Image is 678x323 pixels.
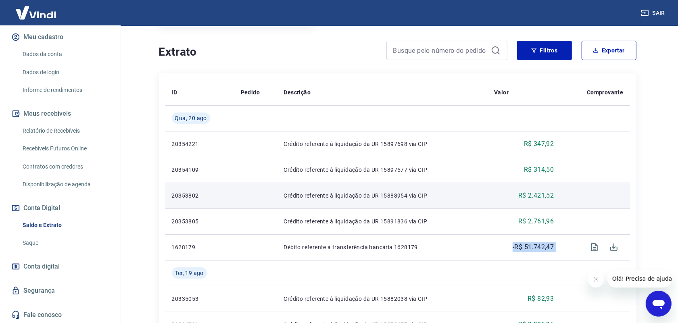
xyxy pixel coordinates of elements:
[494,88,509,96] p: Valor
[19,158,111,175] a: Contratos com credores
[518,217,554,226] p: R$ 2.761,96
[528,294,554,304] p: R$ 82,93
[175,269,204,277] span: Ter, 19 ago
[10,28,111,46] button: Meu cadastro
[524,139,554,149] p: R$ 347,92
[284,140,481,148] p: Crédito referente à liquidação da UR 15897698 via CIP
[607,270,672,288] iframe: Mensagem da empresa
[19,64,111,81] a: Dados de login
[604,238,624,257] span: Download
[172,192,228,200] p: 20353802
[513,242,554,252] p: -R$ 51.742,47
[19,176,111,193] a: Disponibilização de agenda
[19,235,111,251] a: Saque
[172,217,228,225] p: 20353805
[517,41,572,60] button: Filtros
[393,44,488,56] input: Busque pelo número do pedido
[172,166,228,174] p: 20354109
[5,6,68,12] span: Olá! Precisa de ajuda?
[585,238,604,257] span: Visualizar
[19,217,111,233] a: Saldo e Extrato
[10,199,111,217] button: Conta Digital
[646,291,672,317] iframe: Botão para abrir a janela de mensagens
[241,88,260,96] p: Pedido
[172,295,228,303] p: 20335053
[284,295,481,303] p: Crédito referente à liquidação da UR 15882038 via CIP
[172,140,228,148] p: 20354221
[524,165,554,175] p: R$ 314,50
[284,166,481,174] p: Crédito referente à liquidação da UR 15897577 via CIP
[23,261,60,272] span: Conta digital
[172,243,228,251] p: 1628179
[588,271,604,288] iframe: Fechar mensagem
[582,41,636,60] button: Exportar
[10,258,111,275] a: Conta digital
[175,114,207,122] span: Qua, 20 ago
[10,0,62,25] img: Vindi
[284,192,481,200] p: Crédito referente à liquidação da UR 15888954 via CIP
[19,46,111,63] a: Dados da conta
[172,88,177,96] p: ID
[159,44,377,60] h4: Extrato
[19,123,111,139] a: Relatório de Recebíveis
[19,82,111,98] a: Informe de rendimentos
[284,217,481,225] p: Crédito referente à liquidação da UR 15891836 via CIP
[284,88,311,96] p: Descrição
[639,6,668,21] button: Sair
[10,282,111,300] a: Segurança
[518,191,554,200] p: R$ 2.421,52
[10,105,111,123] button: Meus recebíveis
[19,140,111,157] a: Recebíveis Futuros Online
[284,243,481,251] p: Débito referente à transferência bancária 1628179
[587,88,623,96] p: Comprovante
